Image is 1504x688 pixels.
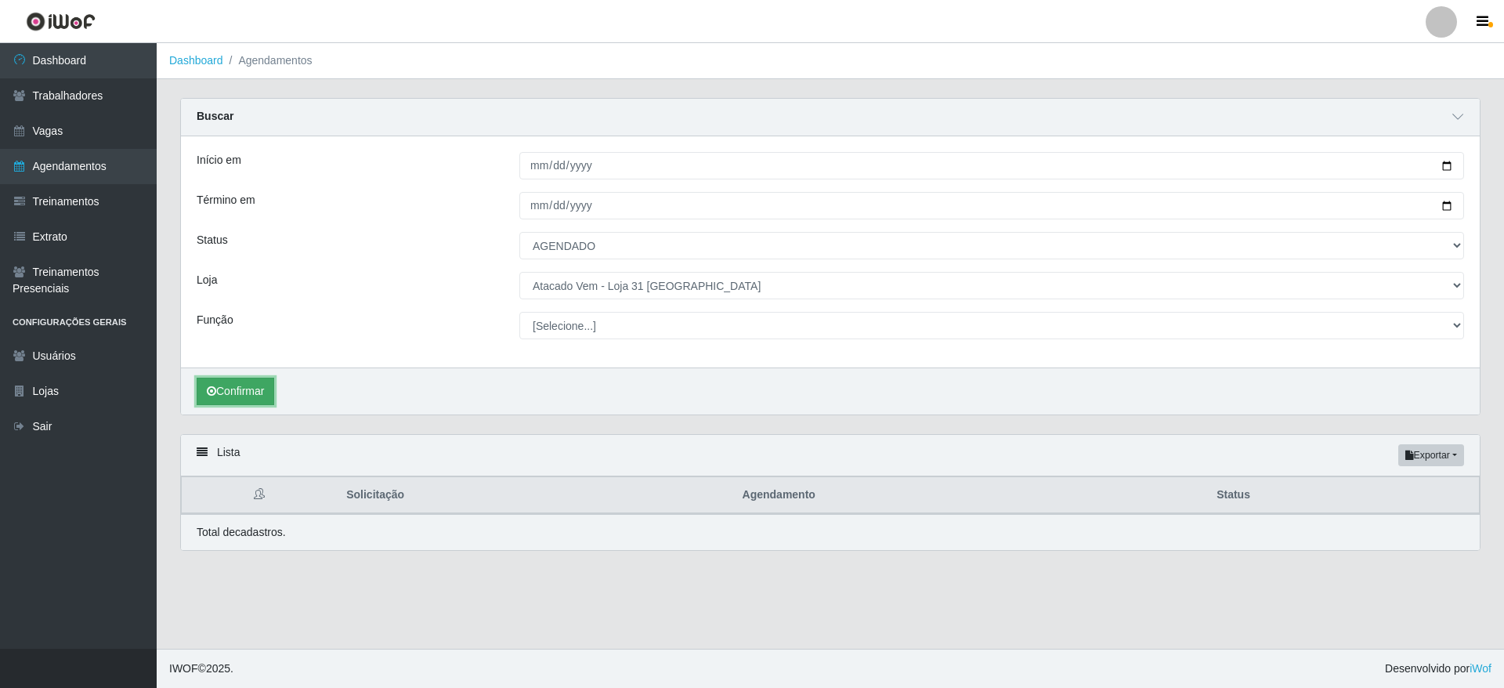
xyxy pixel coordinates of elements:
[169,662,198,675] span: IWOF
[733,477,1208,514] th: Agendamento
[197,312,233,328] label: Função
[181,435,1480,476] div: Lista
[197,192,255,208] label: Término em
[197,524,286,541] p: Total de cadastros.
[197,272,217,288] label: Loja
[26,12,96,31] img: CoreUI Logo
[169,661,233,677] span: © 2025 .
[519,192,1464,219] input: 00/00/0000
[197,110,233,122] strong: Buscar
[1207,477,1479,514] th: Status
[1398,444,1464,466] button: Exportar
[157,43,1504,79] nav: breadcrumb
[197,232,228,248] label: Status
[337,477,732,514] th: Solicitação
[1385,661,1491,677] span: Desenvolvido por
[519,152,1464,179] input: 00/00/0000
[169,54,223,67] a: Dashboard
[197,378,274,405] button: Confirmar
[197,152,241,168] label: Início em
[1470,662,1491,675] a: iWof
[223,53,313,69] li: Agendamentos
